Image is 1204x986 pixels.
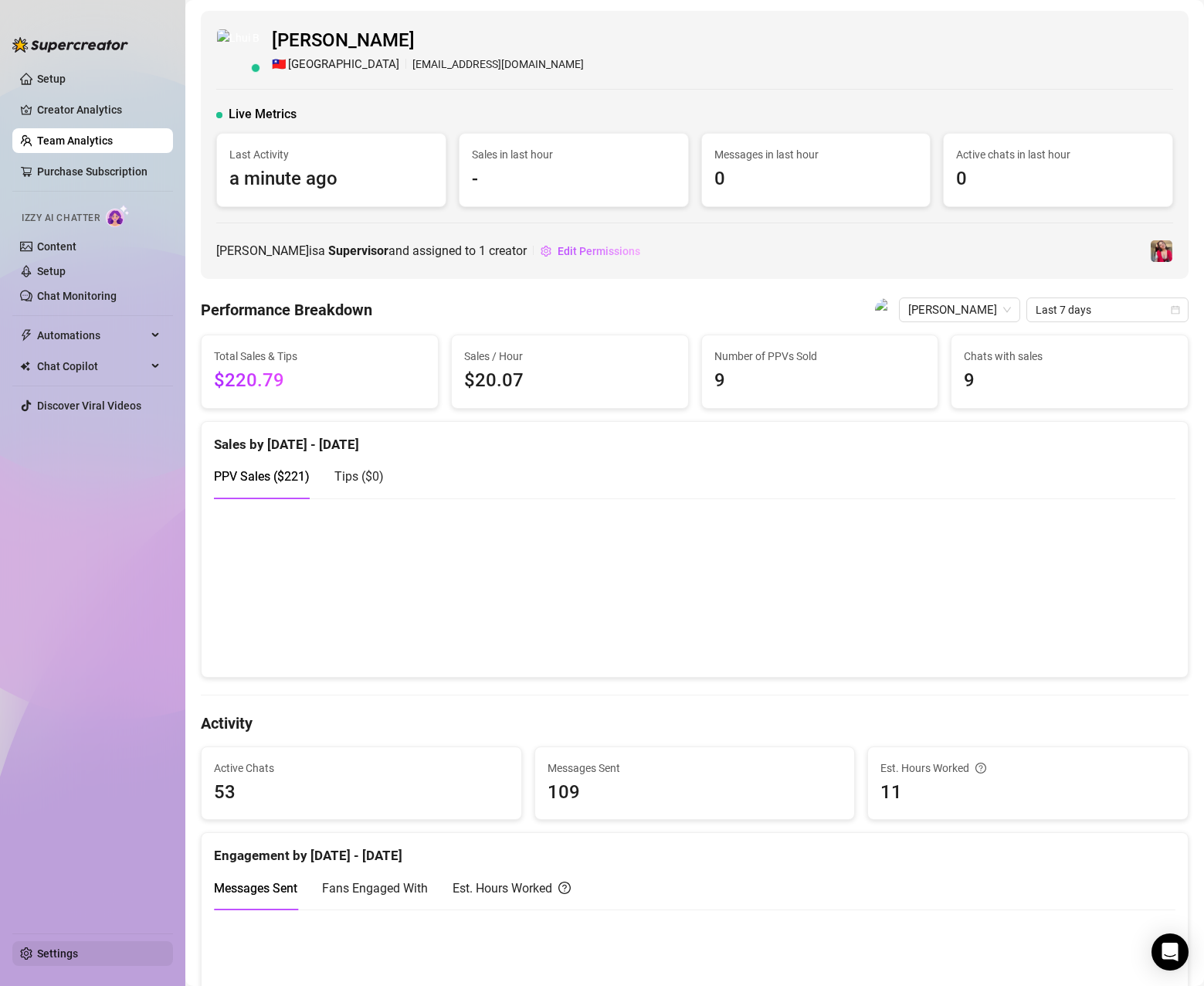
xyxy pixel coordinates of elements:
a: Creator Analytics [37,97,161,122]
span: 0 [956,165,1160,194]
span: 🇹🇼 [272,56,287,74]
span: Chat Copilot [37,354,147,379]
img: AI Chatter [106,205,130,227]
span: Edit Permissions [558,245,640,257]
a: Discover Viral Videos [37,399,141,412]
span: Izzy AI Chatter [22,211,100,226]
span: Chats with sales [964,348,1175,365]
span: Last 7 days [1036,298,1179,321]
span: 11 [880,778,1175,807]
span: Active chats in last hour [956,146,1160,163]
span: 0 [714,165,918,194]
img: Lhui Bernardo [217,29,259,71]
span: - [472,165,676,194]
a: Chat Monitoring [37,290,117,302]
a: Team Analytics [37,134,113,147]
span: [PERSON_NAME] is a and assigned to creator [216,241,527,260]
span: Number of PPVs Sold [714,348,926,365]
span: Messages Sent [214,881,297,896]
div: Open Intercom Messenger [1151,933,1189,971]
span: Live Metrics [229,105,297,124]
span: 109 [548,778,843,807]
span: Active Chats [214,760,509,777]
span: Messages in last hour [714,146,918,163]
span: 1 [479,243,486,258]
span: Last Activity [229,146,433,163]
div: Engagement by [DATE] - [DATE] [214,833,1175,866]
div: Est. Hours Worked [453,879,571,898]
a: Settings [37,947,78,960]
span: [PERSON_NAME] [272,26,584,56]
div: Sales by [DATE] - [DATE] [214,422,1175,455]
span: a minute ago [229,165,433,194]
span: Total Sales & Tips [214,348,426,365]
a: Setup [37,265,66,277]
span: Tips ( $0 ) [334,469,384,484]
span: setting [541,246,551,257]
img: Estefania [1151,240,1172,262]
div: Est. Hours Worked [880,760,1175,777]
span: question-circle [558,879,571,898]
span: Fans Engaged With [322,881,428,896]
span: Lhui Bernardo [908,298,1011,321]
span: [GEOGRAPHIC_DATA] [288,56,399,74]
a: Setup [37,73,66,85]
h4: Activity [201,712,1189,734]
span: $220.79 [214,366,426,396]
img: Lhui Bernardo [875,298,898,321]
span: question-circle [975,760,986,777]
b: Supervisor [328,243,388,258]
img: logo-BBDzfeDw.svg [12,37,128,53]
span: Messages Sent [548,760,843,777]
div: [EMAIL_ADDRESS][DOMAIN_NAME] [272,56,584,74]
span: calendar [1171,305,1180,314]
span: 9 [714,366,926,396]
span: Automations [37,323,147,348]
button: Edit Permissions [540,239,641,263]
span: $20.07 [464,366,676,396]
span: Sales in last hour [472,146,676,163]
span: PPV Sales ( $221 ) [214,469,310,484]
span: thunderbolt [20,329,32,342]
span: 53 [214,778,509,807]
img: Chat Copilot [20,361,30,372]
a: Content [37,240,76,253]
span: Sales / Hour [464,348,676,365]
h4: Performance Breakdown [201,299,372,321]
span: 9 [964,366,1175,396]
a: Purchase Subscription [37,165,148,178]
